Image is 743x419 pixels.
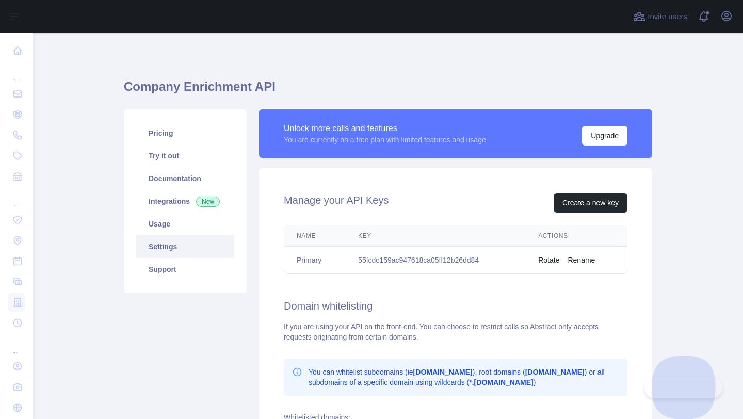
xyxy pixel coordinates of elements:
[284,135,486,145] div: You are currently on a free plan with limited features and usage
[136,144,234,167] a: Try it out
[413,368,473,376] b: [DOMAIN_NAME]
[8,334,25,355] div: ...
[644,377,722,398] iframe: Toggle Customer Support
[8,62,25,83] div: ...
[568,255,595,265] button: Rename
[284,225,346,247] th: Name
[284,321,627,342] div: If you are using your API on the front-end. You can choose to restrict calls so Abstract only acc...
[554,193,627,213] button: Create a new key
[124,78,652,103] h1: Company Enrichment API
[346,225,526,247] th: Key
[284,247,346,274] td: Primary
[525,368,585,376] b: [DOMAIN_NAME]
[469,378,533,386] b: *.[DOMAIN_NAME]
[136,190,234,213] a: Integrations New
[136,213,234,235] a: Usage
[136,167,234,190] a: Documentation
[582,126,627,146] button: Upgrade
[284,122,486,135] div: Unlock more calls and features
[538,255,559,265] button: Rotate
[136,122,234,144] a: Pricing
[196,197,220,207] span: New
[309,367,619,388] p: You can whitelist subdomains (ie ), root domains ( ) or all subdomains of a specific domain using...
[648,11,687,23] span: Invite users
[526,225,627,247] th: Actions
[631,8,689,25] button: Invite users
[284,193,389,213] h2: Manage your API Keys
[136,235,234,258] a: Settings
[346,247,526,274] td: 55fcdc159ac947618ca05ff12b26dd84
[284,299,627,313] h2: Domain whitelisting
[8,188,25,208] div: ...
[136,258,234,281] a: Support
